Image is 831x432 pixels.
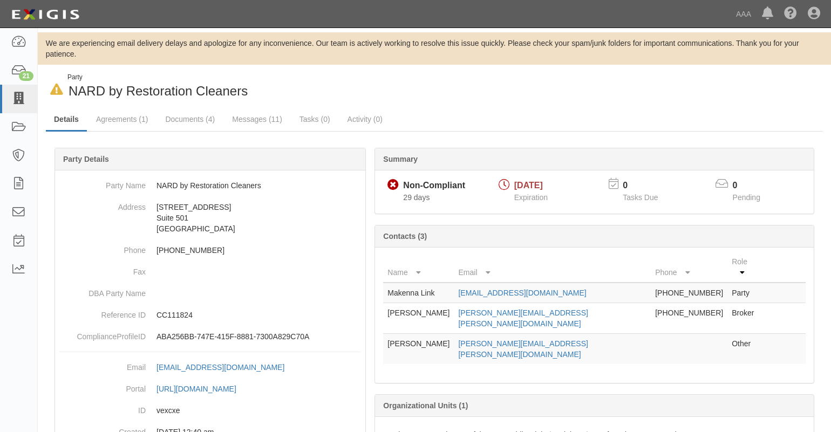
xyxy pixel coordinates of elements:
dt: DBA Party Name [59,283,146,299]
span: Tasks Due [623,193,658,202]
td: Makenna Link [383,283,454,303]
dt: Phone [59,239,146,256]
a: [URL][DOMAIN_NAME] [156,385,248,393]
p: 0 [733,180,774,192]
dt: Fax [59,261,146,277]
dt: Portal [59,378,146,394]
img: logo-5460c22ac91f19d4615b14bd174203de0afe785f0fc80cf4dbbc73dc1793850b.png [8,5,83,24]
b: Party Details [63,155,109,163]
dt: ComplianceProfileID [59,326,146,342]
div: [EMAIL_ADDRESS][DOMAIN_NAME] [156,362,284,373]
a: [EMAIL_ADDRESS][DOMAIN_NAME] [156,363,296,372]
span: Expiration [514,193,548,202]
dt: Email [59,356,146,373]
th: Email [454,252,651,283]
i: Non-Compliant [387,180,399,191]
p: CC111824 [156,310,361,320]
dt: Reference ID [59,304,146,320]
a: Details [46,108,87,132]
a: AAA [731,3,757,25]
a: Activity (0) [339,108,391,130]
span: Pending [733,193,760,202]
a: Messages (11) [224,108,290,130]
td: Other [727,334,762,365]
td: [PHONE_NUMBER] [651,283,727,303]
td: [PERSON_NAME] [383,334,454,365]
td: [PERSON_NAME] [383,303,454,334]
td: [PHONE_NUMBER] [651,303,727,334]
dt: ID [59,400,146,416]
a: Tasks (0) [291,108,338,130]
span: NARD by Restoration Cleaners [69,84,248,98]
dd: NARD by Restoration Cleaners [59,175,361,196]
i: In Default since 07/31/2025 [50,84,63,95]
th: Phone [651,252,727,283]
a: [PERSON_NAME][EMAIL_ADDRESS][PERSON_NAME][DOMAIN_NAME] [458,308,588,328]
p: 0 [623,180,671,192]
dd: [PHONE_NUMBER] [59,239,361,261]
dt: Party Name [59,175,146,191]
a: Agreements (1) [88,108,156,130]
span: [DATE] [514,181,543,190]
a: Documents (4) [157,108,223,130]
td: Broker [727,303,762,334]
div: NARD by Restoration Cleaners [46,73,426,100]
td: Party [727,283,762,303]
div: 21 [19,71,33,81]
span: Since 07/17/2025 [403,193,430,202]
a: [PERSON_NAME][EMAIL_ADDRESS][PERSON_NAME][DOMAIN_NAME] [458,339,588,359]
dd: [STREET_ADDRESS] Suite 501 [GEOGRAPHIC_DATA] [59,196,361,239]
b: Organizational Units (1) [383,401,468,410]
div: Non-Compliant [403,180,465,192]
i: Help Center - Complianz [784,8,797,20]
b: Contacts (3) [383,232,427,241]
th: Name [383,252,454,283]
dd: vexcxe [59,400,361,421]
p: ABA256BB-747E-415F-8881-7300A829C70A [156,331,361,342]
div: Party [67,73,248,82]
div: We are experiencing email delivery delays and apologize for any inconvenience. Our team is active... [38,38,831,59]
a: [EMAIL_ADDRESS][DOMAIN_NAME] [458,289,586,297]
b: Summary [383,155,418,163]
dt: Address [59,196,146,212]
th: Role [727,252,762,283]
